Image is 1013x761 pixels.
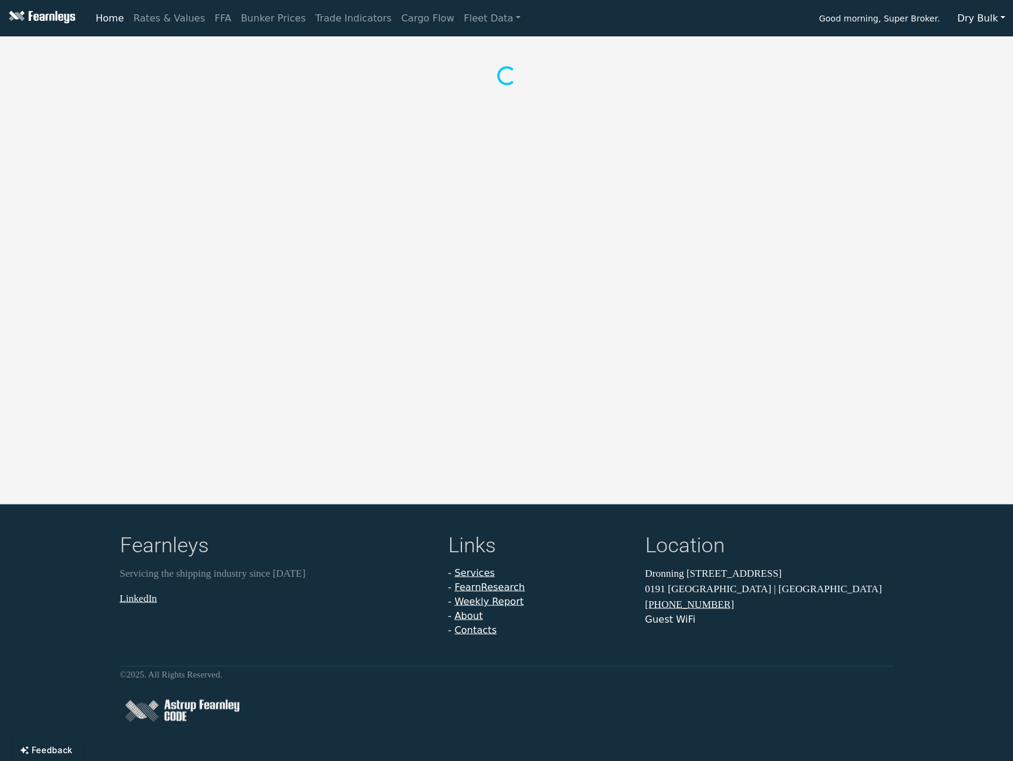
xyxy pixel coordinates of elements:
[454,624,497,636] a: Contacts
[91,7,128,30] a: Home
[6,11,75,26] img: Fearnleys Logo
[448,609,631,623] li: -
[448,595,631,609] li: -
[448,533,631,561] h4: Links
[310,7,396,30] a: Trade Indicators
[950,7,1013,30] button: Dry Bulk
[645,533,894,561] h4: Location
[454,581,525,593] a: FearnResearch
[120,566,434,581] p: Servicing the shipping industry since [DATE]
[819,10,940,30] span: Good morning, Super Broker.
[459,7,525,30] a: Fleet Data
[454,610,482,621] a: About
[210,7,236,30] a: FFA
[448,566,631,580] li: -
[454,567,494,579] a: Services
[236,7,310,30] a: Bunker Prices
[129,7,210,30] a: Rates & Values
[645,566,894,581] p: Dronning [STREET_ADDRESS]
[120,670,223,679] small: © 2025 . All Rights Reserved.
[120,592,157,604] a: LinkedIn
[396,7,459,30] a: Cargo Flow
[645,599,734,610] a: [PHONE_NUMBER]
[454,596,524,607] a: Weekly Report
[645,612,695,627] button: Guest WiFi
[448,580,631,595] li: -
[645,581,894,596] p: 0191 [GEOGRAPHIC_DATA] | [GEOGRAPHIC_DATA]
[448,623,631,638] li: -
[120,533,434,561] h4: Fearnleys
